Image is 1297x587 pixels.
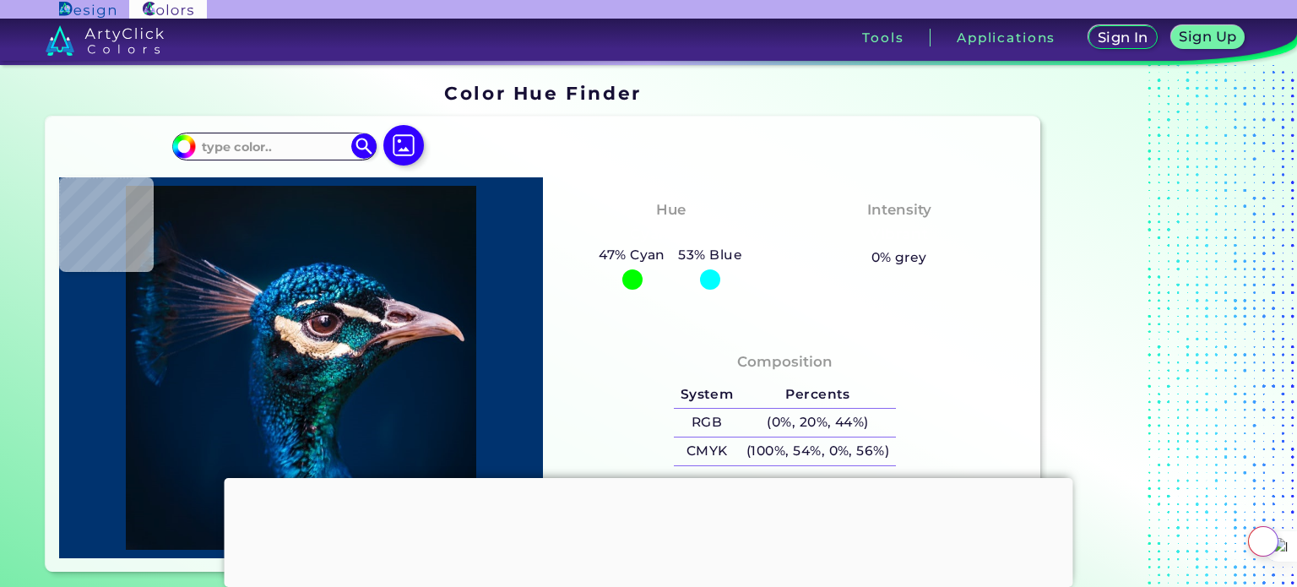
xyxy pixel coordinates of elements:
[1088,26,1157,50] a: Sign In
[1047,77,1258,579] iframe: Advertisement
[737,350,833,374] h4: Composition
[862,225,936,245] h3: Vibrant
[46,25,165,56] img: logo_artyclick_colors_white.svg
[867,198,931,222] h4: Intensity
[196,135,353,158] input: type color..
[1171,26,1244,50] a: Sign Up
[674,381,740,409] h5: System
[957,31,1056,44] h3: Applications
[1098,30,1148,44] h5: Sign In
[623,225,719,245] h3: Cyan-Blue
[592,244,671,266] h5: 47% Cyan
[351,133,377,159] img: icon search
[674,438,740,465] h5: CMYK
[871,247,927,269] h5: 0% grey
[674,409,740,437] h5: RGB
[740,409,896,437] h5: (0%, 20%, 44%)
[444,80,641,106] h1: Color Hue Finder
[383,125,424,166] img: icon picture
[1180,30,1237,43] h5: Sign Up
[59,2,116,18] img: ArtyClick Design logo
[225,478,1073,583] iframe: Advertisement
[740,381,896,409] h5: Percents
[68,186,535,551] img: img_pavlin.jpg
[672,244,749,266] h5: 53% Blue
[740,438,896,465] h5: (100%, 54%, 0%, 56%)
[656,198,686,222] h4: Hue
[862,31,904,44] h3: Tools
